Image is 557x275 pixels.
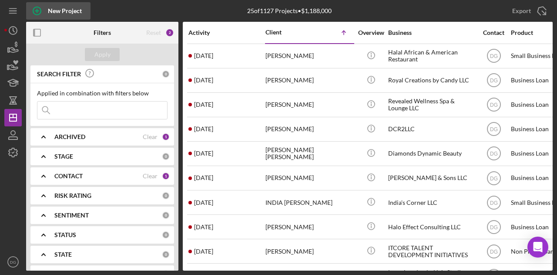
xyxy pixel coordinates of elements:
text: DG [490,53,498,59]
div: Open Intercom Messenger [527,237,548,258]
div: [PERSON_NAME] [265,93,352,116]
time: 2025-07-02 16:51 [194,224,213,231]
div: Contact [477,29,510,36]
div: Apply [94,48,111,61]
div: [PERSON_NAME] [265,240,352,263]
div: [PERSON_NAME] [PERSON_NAME] [265,142,352,165]
text: DG [10,260,16,265]
b: SEARCH FILTER [37,71,81,78]
div: 2 [165,28,174,37]
time: 2025-07-06 23:57 [194,174,213,181]
text: DG [490,102,498,108]
div: New Project [48,2,82,20]
text: DG [490,224,498,230]
div: [PERSON_NAME] [265,44,352,68]
div: DCR2LLC [388,118,475,141]
div: 1 [162,172,170,180]
div: Overview [355,29,387,36]
div: Clear [143,133,158,140]
div: 25 of 1127 Projects • $1,188,000 [247,7,332,14]
b: ARCHIVED [54,133,85,140]
time: 2024-10-15 17:45 [194,126,213,132]
div: Client [265,29,309,36]
text: DG [490,151,498,157]
time: 2025-06-28 03:49 [194,101,213,108]
div: Applied in combination with filters below [37,90,168,97]
div: 0 [162,231,170,239]
div: Halo Effect Consulting LLC [388,215,475,238]
time: 2025-07-30 14:52 [194,52,213,59]
text: DG [490,78,498,84]
div: 1 [162,133,170,141]
div: 0 [162,211,170,219]
div: Halal African & American Restaurant [388,44,475,68]
div: 0 [162,251,170,258]
button: Apply [85,48,120,61]
button: Export [503,2,553,20]
div: Business [388,29,475,36]
text: DG [490,200,498,206]
text: DG [490,126,498,132]
div: [PERSON_NAME] [265,215,352,238]
div: Activity [188,29,265,36]
div: Diamonds Dynamic Beauty [388,142,475,165]
div: [PERSON_NAME] [265,69,352,92]
div: 0 [162,153,170,160]
button: DG [4,253,22,271]
div: Clear [143,173,158,180]
b: RISK RATING [54,192,91,199]
div: [PERSON_NAME] [265,166,352,190]
b: STATE [54,251,72,258]
div: Export [512,2,531,20]
button: New Project [26,2,91,20]
div: Revealed Wellness Spa & Lounge LLC [388,93,475,116]
time: 2025-08-15 15:18 [194,77,213,84]
div: [PERSON_NAME] & Sons LLC [388,166,475,190]
div: 0 [162,70,170,78]
b: STATUS [54,231,76,238]
b: SENTIMENT [54,212,89,219]
text: DG [490,175,498,181]
time: 2025-05-07 17:38 [194,199,213,206]
div: INDIA [PERSON_NAME] [265,191,352,214]
div: ITCORE TALENT DEVELOPMENT INITIATIVES [388,240,475,263]
time: 2025-07-16 18:15 [194,150,213,157]
b: STAGE [54,153,73,160]
div: Reset [146,29,161,36]
div: Royal Creations by Candy LLC [388,69,475,92]
b: CONTACT [54,173,83,180]
time: 2025-04-29 21:31 [194,248,213,255]
text: DG [490,248,498,255]
div: [PERSON_NAME] [265,118,352,141]
b: Filters [94,29,111,36]
div: 0 [162,192,170,200]
div: India's Corner LLC [388,191,475,214]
